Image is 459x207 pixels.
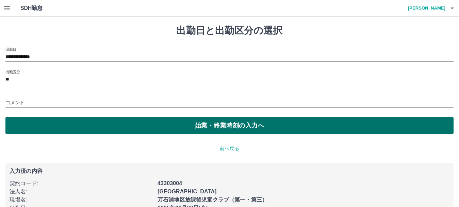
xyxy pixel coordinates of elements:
[10,188,153,196] p: 法人名 :
[5,117,454,134] button: 始業・終業時刻の入力へ
[10,196,153,204] p: 現場名 :
[10,179,153,188] p: 契約コード :
[5,145,454,152] p: 前へ戻る
[158,197,267,203] b: 万石浦地区放課後児童クラブ（第一・第三）
[158,189,217,194] b: [GEOGRAPHIC_DATA]
[10,168,449,174] p: 入力済の内容
[5,69,20,74] label: 出勤区分
[5,47,16,52] label: 出勤日
[158,180,182,186] b: 43303004
[5,25,454,36] h1: 出勤日と出勤区分の選択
